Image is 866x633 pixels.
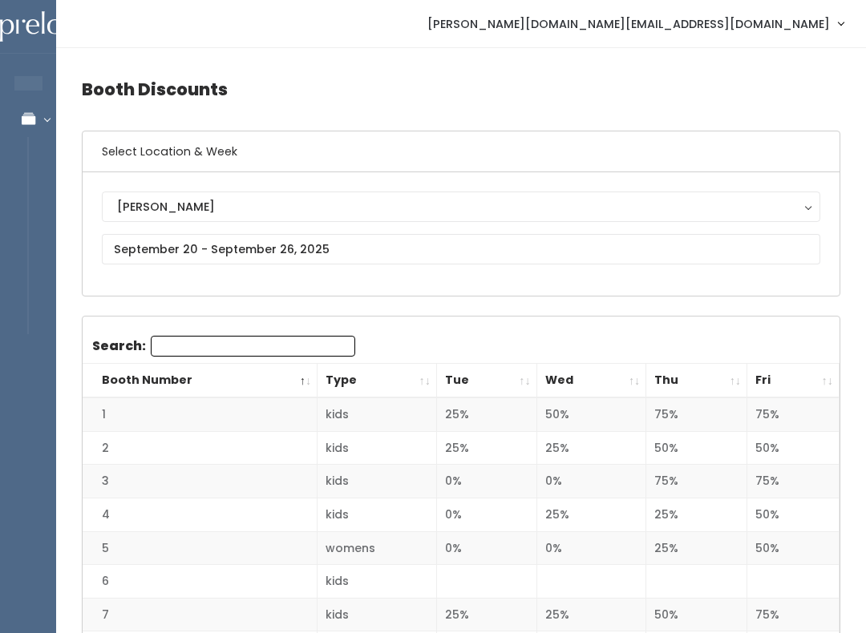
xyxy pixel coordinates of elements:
td: 75% [747,465,840,498]
td: 75% [747,598,840,631]
button: [PERSON_NAME] [102,192,820,222]
span: [PERSON_NAME][DOMAIN_NAME][EMAIL_ADDRESS][DOMAIN_NAME] [427,15,830,33]
td: kids [318,498,437,532]
td: 50% [747,431,840,465]
th: Booth Number: activate to sort column descending [83,364,318,398]
th: Thu: activate to sort column ascending [646,364,747,398]
td: 75% [646,397,747,431]
td: 0% [436,531,536,565]
td: 1 [83,397,318,431]
td: 2 [83,431,318,465]
td: 50% [646,431,747,465]
td: 0% [436,465,536,498]
td: 0% [436,498,536,532]
td: 25% [646,498,747,532]
div: [PERSON_NAME] [117,198,805,216]
input: Search: [151,336,355,357]
td: 5 [83,531,318,565]
td: kids [318,598,437,631]
td: 75% [646,465,747,498]
h6: Select Location & Week [83,131,840,172]
td: 50% [646,598,747,631]
td: 25% [436,598,536,631]
th: Type: activate to sort column ascending [318,364,437,398]
td: 6 [83,565,318,599]
th: Fri: activate to sort column ascending [747,364,840,398]
td: kids [318,397,437,431]
td: 3 [83,465,318,498]
td: 50% [536,397,646,431]
td: 7 [83,598,318,631]
td: 75% [747,397,840,431]
td: 25% [536,598,646,631]
td: 25% [436,431,536,465]
td: kids [318,565,437,599]
th: Tue: activate to sort column ascending [436,364,536,398]
td: womens [318,531,437,565]
h4: Booth Discounts [82,67,840,111]
td: 50% [747,498,840,532]
label: Search: [92,336,355,357]
td: 50% [747,531,840,565]
td: 25% [536,498,646,532]
td: 4 [83,498,318,532]
td: kids [318,431,437,465]
th: Wed: activate to sort column ascending [536,364,646,398]
td: 0% [536,531,646,565]
td: 25% [436,397,536,431]
input: September 20 - September 26, 2025 [102,234,820,264]
td: 0% [536,465,646,498]
td: 25% [646,531,747,565]
td: 25% [536,431,646,465]
a: [PERSON_NAME][DOMAIN_NAME][EMAIL_ADDRESS][DOMAIN_NAME] [411,6,860,41]
td: kids [318,465,437,498]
